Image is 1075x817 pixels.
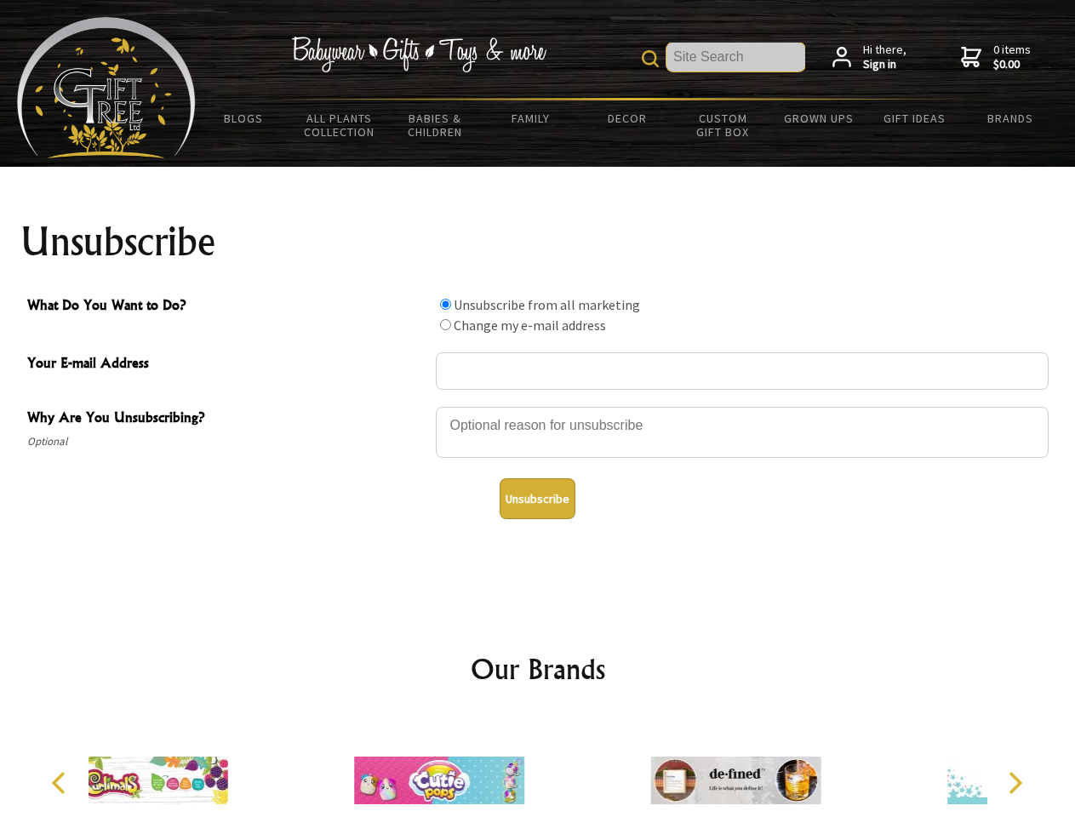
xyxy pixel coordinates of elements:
[436,352,1049,390] input: Your E-mail Address
[500,478,575,519] button: Unsubscribe
[863,57,906,72] strong: Sign in
[440,319,451,330] input: What Do You Want to Do?
[387,100,483,150] a: Babies & Children
[454,317,606,334] label: Change my e-mail address
[454,296,640,313] label: Unsubscribe from all marketing
[866,100,963,136] a: Gift Ideas
[27,294,427,319] span: What Do You Want to Do?
[963,100,1059,136] a: Brands
[27,407,427,431] span: Why Are You Unsubscribing?
[993,42,1031,72] span: 0 items
[27,431,427,452] span: Optional
[291,37,546,72] img: Babywear - Gifts - Toys & more
[440,299,451,310] input: What Do You Want to Do?
[961,43,1031,72] a: 0 items$0.00
[863,43,906,72] span: Hi there,
[666,43,805,71] input: Site Search
[642,50,659,67] img: product search
[196,100,292,136] a: BLOGS
[483,100,580,136] a: Family
[579,100,675,136] a: Decor
[675,100,771,150] a: Custom Gift Box
[34,648,1042,689] h2: Our Brands
[292,100,388,150] a: All Plants Collection
[996,764,1033,802] button: Next
[20,221,1055,262] h1: Unsubscribe
[832,43,906,72] a: Hi there,Sign in
[993,57,1031,72] strong: $0.00
[17,17,196,158] img: Babyware - Gifts - Toys and more...
[43,764,80,802] button: Previous
[770,100,866,136] a: Grown Ups
[436,407,1049,458] textarea: Why Are You Unsubscribing?
[27,352,427,377] span: Your E-mail Address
